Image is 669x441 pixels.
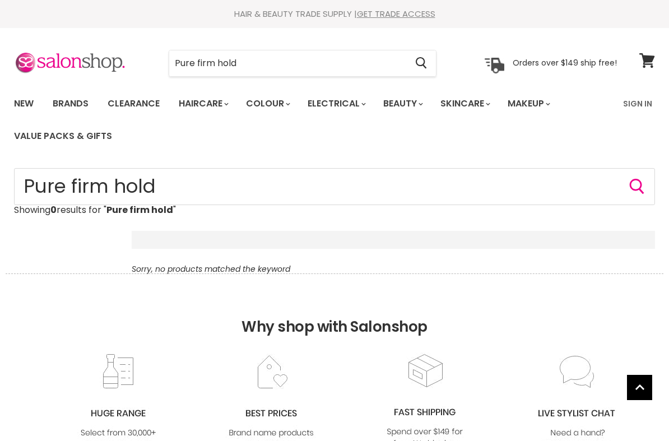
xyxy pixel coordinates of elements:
[6,273,663,352] h2: Why shop with Salonshop
[14,168,655,205] input: Search
[6,92,42,115] a: New
[627,375,652,404] span: Back to top
[238,92,297,115] a: Colour
[169,50,436,77] form: Product
[132,263,290,275] em: Sorry, no products matched the keyword
[6,124,120,148] a: Value Packs & Gifts
[299,92,373,115] a: Electrical
[170,92,235,115] a: Haircare
[14,168,655,205] form: Product
[627,375,652,400] a: Back to top
[50,203,57,216] strong: 0
[44,92,97,115] a: Brands
[406,50,436,76] button: Search
[106,203,173,216] strong: Pure firm hold
[628,178,646,196] button: Search
[513,58,617,68] p: Orders over $149 ship free!
[375,92,430,115] a: Beauty
[169,50,406,76] input: Search
[357,8,435,20] a: GET TRADE ACCESS
[99,92,168,115] a: Clearance
[616,92,659,115] a: Sign In
[6,87,616,152] ul: Main menu
[432,92,497,115] a: Skincare
[14,205,655,215] p: Showing results for " "
[499,92,557,115] a: Makeup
